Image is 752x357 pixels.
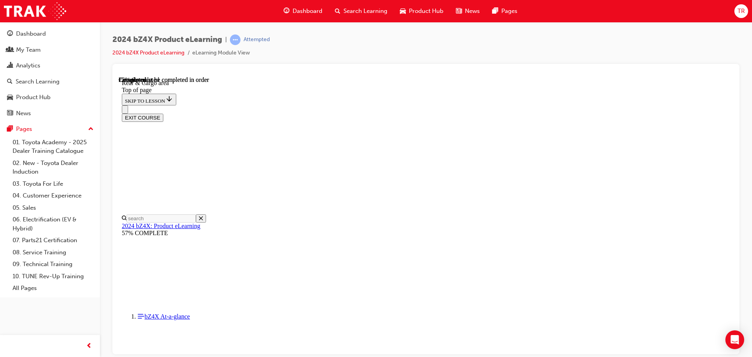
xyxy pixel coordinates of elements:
span: prev-icon [86,341,92,351]
a: 2024 bZ4X: Product eLearning [3,146,81,153]
img: Trak [4,2,66,20]
div: Pages [16,125,32,134]
div: Attempted [244,36,270,43]
span: up-icon [88,124,94,134]
div: 57% COMPLETE [3,153,611,160]
div: Rear & Cargo area [3,3,611,10]
div: News [16,109,31,118]
input: Search [8,138,77,146]
span: people-icon [7,47,13,54]
li: eLearning Module View [192,49,250,58]
a: 08. Service Training [9,246,97,259]
div: Product Hub [16,93,51,102]
span: pages-icon [7,126,13,133]
a: guage-iconDashboard [277,3,329,19]
a: 09. Technical Training [9,258,97,270]
div: Dashboard [16,29,46,38]
span: Search Learning [343,7,387,16]
a: 01. Toyota Academy - 2025 Dealer Training Catalogue [9,136,97,157]
span: news-icon [7,110,13,117]
a: pages-iconPages [486,3,524,19]
span: | [225,35,227,44]
div: Top of page [3,10,611,17]
a: Analytics [3,58,97,73]
a: 10. TUNE Rev-Up Training [9,270,97,283]
button: EXIT COURSE [3,37,45,45]
button: TR [734,4,748,18]
div: Open Intercom Messenger [725,330,744,349]
button: Close search menu [77,138,87,146]
span: TR [738,7,745,16]
span: car-icon [7,94,13,101]
button: SKIP TO LESSON [3,17,58,29]
div: My Team [16,45,41,54]
a: 05. Sales [9,202,97,214]
span: guage-icon [284,6,289,16]
a: 03. Toyota For Life [9,178,97,190]
a: News [3,106,97,121]
span: Dashboard [293,7,322,16]
button: Pages [3,122,97,136]
div: Analytics [16,61,40,70]
a: search-iconSearch Learning [329,3,394,19]
span: 2024 bZ4X Product eLearning [112,35,222,44]
a: car-iconProduct Hub [394,3,450,19]
a: 06. Electrification (EV & Hybrid) [9,214,97,234]
span: Product Hub [409,7,443,16]
span: search-icon [335,6,340,16]
button: DashboardMy TeamAnalyticsSearch LearningProduct HubNews [3,25,97,122]
span: pages-icon [492,6,498,16]
a: All Pages [9,282,97,294]
a: 2024 bZ4X Product eLearning [112,49,184,56]
span: learningRecordVerb_ATTEMPT-icon [230,34,240,45]
a: Product Hub [3,90,97,105]
a: Dashboard [3,27,97,41]
a: news-iconNews [450,3,486,19]
span: chart-icon [7,62,13,69]
span: guage-icon [7,31,13,38]
a: 07. Parts21 Certification [9,234,97,246]
span: news-icon [456,6,462,16]
a: 02. New - Toyota Dealer Induction [9,157,97,178]
span: SKIP TO LESSON [6,22,54,27]
a: Search Learning [3,74,97,89]
div: Search Learning [16,77,60,86]
a: 04. Customer Experience [9,190,97,202]
span: search-icon [7,78,13,85]
span: Pages [501,7,517,16]
button: Close navigation menu [3,29,9,37]
a: My Team [3,43,97,57]
span: car-icon [400,6,406,16]
span: News [465,7,480,16]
